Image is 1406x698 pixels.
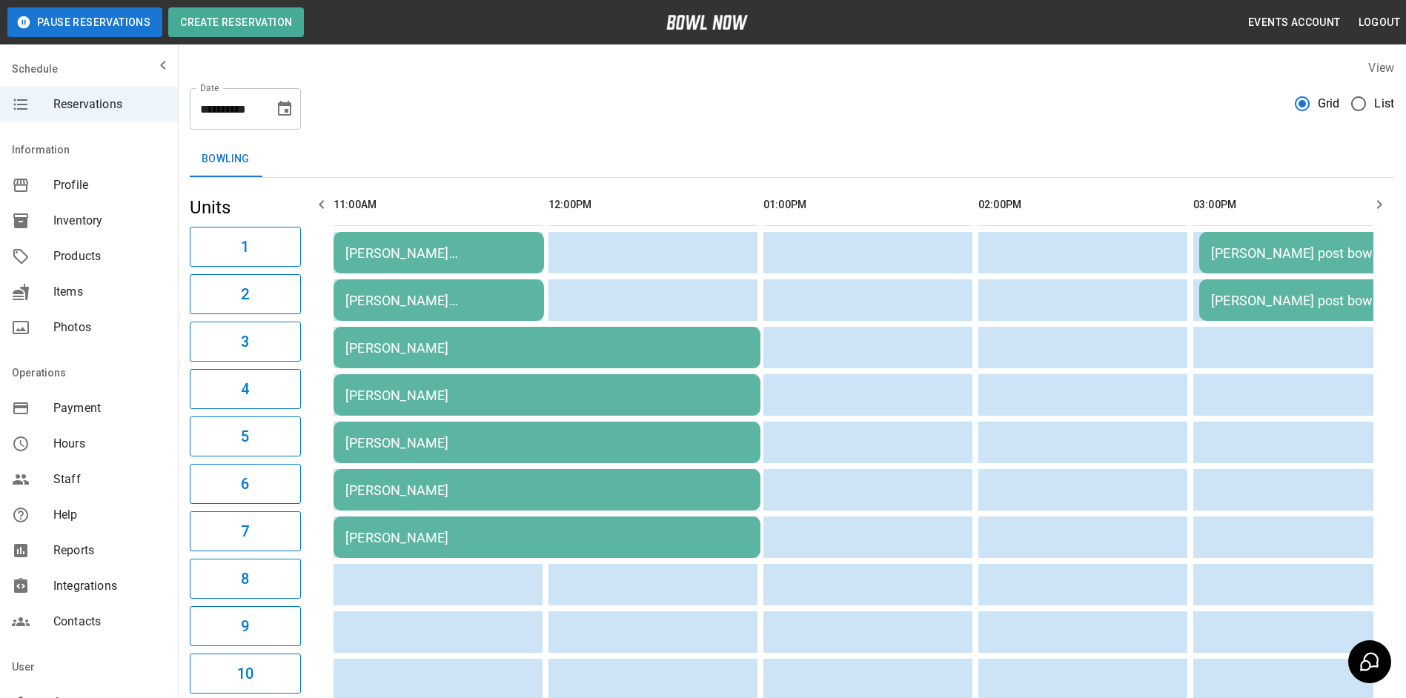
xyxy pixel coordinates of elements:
[190,606,301,646] button: 9
[190,559,301,599] button: 8
[168,7,304,37] button: Create Reservation
[53,319,166,336] span: Photos
[53,506,166,524] span: Help
[666,15,748,30] img: logo
[190,416,301,456] button: 5
[1211,245,1398,261] div: [PERSON_NAME] post bowl
[190,322,301,362] button: 3
[53,613,166,631] span: Contacts
[241,282,249,306] h6: 2
[241,519,249,543] h6: 7
[7,7,162,37] button: Pause Reservations
[241,472,249,496] h6: 6
[241,425,249,448] h6: 5
[345,388,749,403] div: [PERSON_NAME]
[1374,95,1394,113] span: List
[1242,9,1347,36] button: Events Account
[53,96,166,113] span: Reservations
[1368,61,1394,75] label: View
[53,283,166,301] span: Items
[1318,95,1340,113] span: Grid
[190,196,301,219] h5: Units
[237,662,253,685] h6: 10
[53,435,166,453] span: Hours
[53,399,166,417] span: Payment
[53,176,166,194] span: Profile
[53,471,166,488] span: Staff
[345,530,749,545] div: [PERSON_NAME]
[190,464,301,504] button: 6
[190,274,301,314] button: 2
[190,511,301,551] button: 7
[190,142,1394,177] div: inventory tabs
[241,567,249,591] h6: 8
[241,377,249,401] h6: 4
[978,184,1187,226] th: 02:00PM
[1211,293,1398,308] div: [PERSON_NAME] post bowl
[190,227,301,267] button: 1
[345,245,532,261] div: [PERSON_NAME] [PERSON_NAME]
[548,184,757,226] th: 12:00PM
[345,340,749,356] div: [PERSON_NAME]
[53,247,166,265] span: Products
[53,542,166,559] span: Reports
[270,94,299,124] button: Choose date, selected date is Oct 7, 2025
[763,184,972,226] th: 01:00PM
[241,330,249,353] h6: 3
[53,212,166,230] span: Inventory
[345,435,749,451] div: [PERSON_NAME]
[345,482,749,498] div: [PERSON_NAME]
[53,577,166,595] span: Integrations
[190,142,262,177] button: Bowling
[190,654,301,694] button: 10
[241,235,249,259] h6: 1
[345,293,532,308] div: [PERSON_NAME] [PERSON_NAME]
[241,614,249,638] h6: 9
[1353,9,1406,36] button: Logout
[334,184,543,226] th: 11:00AM
[190,369,301,409] button: 4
